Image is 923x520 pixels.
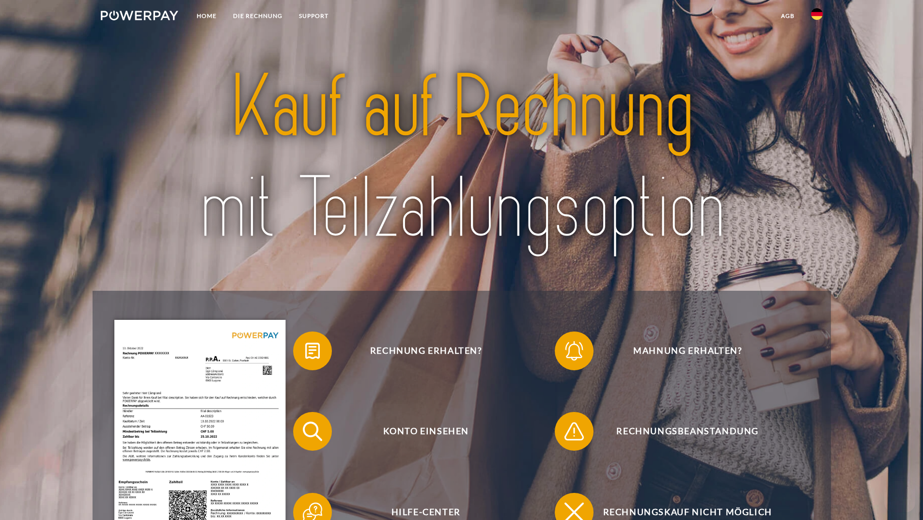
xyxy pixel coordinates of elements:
a: SUPPORT [291,7,337,25]
img: logo-powerpay-white.svg [101,11,179,20]
span: Rechnungsbeanstandung [569,412,806,451]
button: Rechnung erhalten? [293,331,545,370]
img: qb_bill.svg [300,339,325,363]
a: agb [773,7,803,25]
a: DIE RECHNUNG [225,7,291,25]
img: de [811,8,823,20]
a: Home [188,7,225,25]
img: qb_warning.svg [562,419,586,443]
img: qb_bell.svg [562,339,586,363]
span: Rechnung erhalten? [307,331,545,370]
span: Konto einsehen [307,412,545,451]
span: Mahnung erhalten? [569,331,806,370]
button: Konto einsehen [293,412,545,451]
img: qb_search.svg [300,419,325,443]
iframe: Schaltfläche zum Öffnen des Messaging-Fensters [884,481,915,512]
button: Rechnungsbeanstandung [555,412,807,451]
button: Mahnung erhalten? [555,331,807,370]
img: title-powerpay_de.svg [136,52,787,264]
